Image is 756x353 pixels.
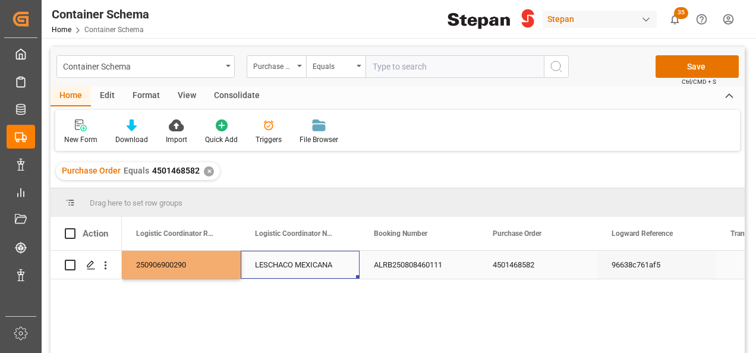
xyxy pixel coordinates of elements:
[64,134,97,145] div: New Form
[256,134,282,145] div: Triggers
[115,134,148,145] div: Download
[241,251,360,279] div: LESCHACO MEXICANA
[51,86,91,106] div: Home
[366,55,544,78] input: Type to search
[306,55,366,78] button: open menu
[656,55,739,78] button: Save
[204,166,214,176] div: ✕
[478,251,597,279] div: 4501468582
[661,6,688,33] button: show 35 new notifications
[62,166,121,175] span: Purchase Order
[253,58,294,72] div: Purchase Order
[205,86,269,106] div: Consolidate
[83,228,108,239] div: Action
[493,229,541,238] span: Purchase Order
[543,8,661,30] button: Stepan
[682,77,716,86] span: Ctrl/CMD + S
[124,166,149,175] span: Equals
[169,86,205,106] div: View
[313,58,353,72] div: Equals
[688,6,715,33] button: Help Center
[136,229,216,238] span: Logistic Coordinator Reference Number
[166,134,187,145] div: Import
[543,11,657,28] div: Stepan
[90,198,182,207] span: Drag here to set row groups
[360,251,478,279] div: ALRB250808460111
[52,26,71,34] a: Home
[247,55,306,78] button: open menu
[52,5,149,23] div: Container Schema
[56,55,235,78] button: open menu
[300,134,338,145] div: File Browser
[91,86,124,106] div: Edit
[612,229,673,238] span: Logward Reference
[205,134,238,145] div: Quick Add
[152,166,200,175] span: 4501468582
[374,229,427,238] span: Booking Number
[255,229,335,238] span: Logistic Coordinator Name
[597,251,716,279] div: 96638c761af5
[63,58,222,73] div: Container Schema
[544,55,569,78] button: search button
[122,251,241,279] div: 250906900290
[51,251,122,279] div: Press SPACE to select this row.
[124,86,169,106] div: Format
[448,9,534,30] img: Stepan_Company_logo.svg.png_1713531530.png
[674,7,688,19] span: 35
